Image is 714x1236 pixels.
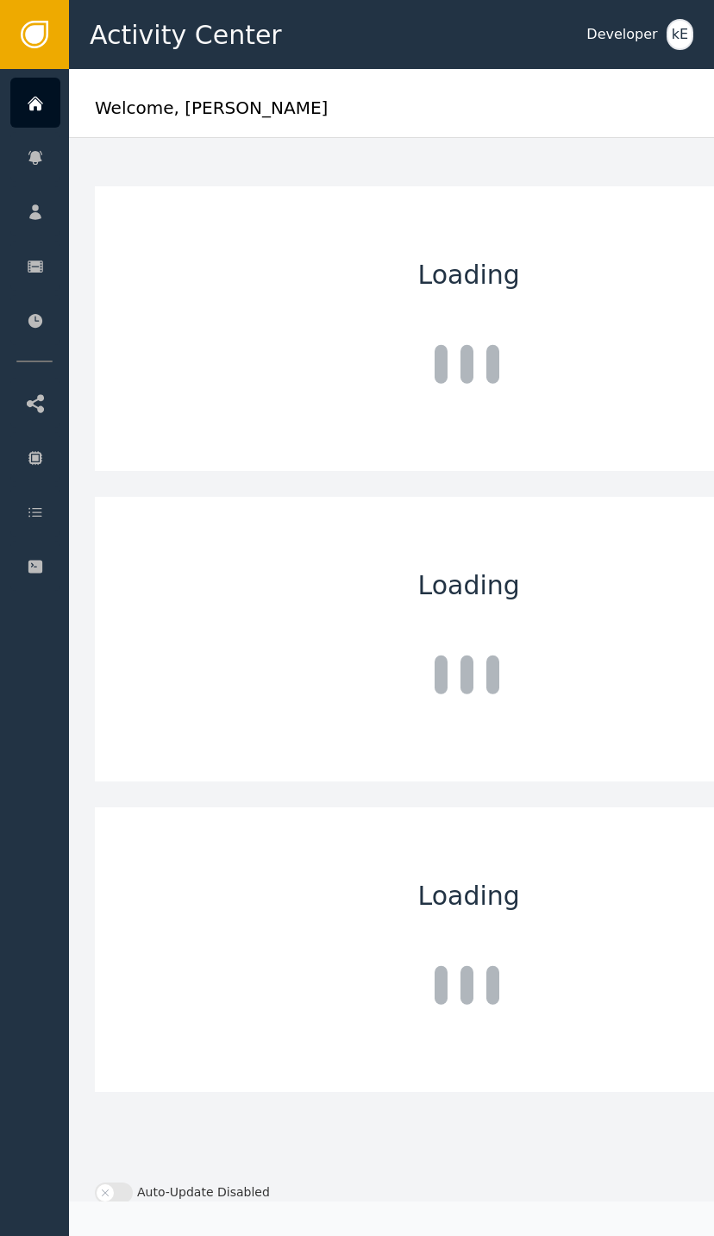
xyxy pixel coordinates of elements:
span: Activity Center [90,16,282,54]
div: Developer [586,24,657,45]
span: Loading [418,876,520,915]
button: kE [667,19,693,50]
span: Loading [418,255,520,294]
span: Loading [418,566,520,605]
label: Auto-Update Disabled [137,1183,270,1201]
